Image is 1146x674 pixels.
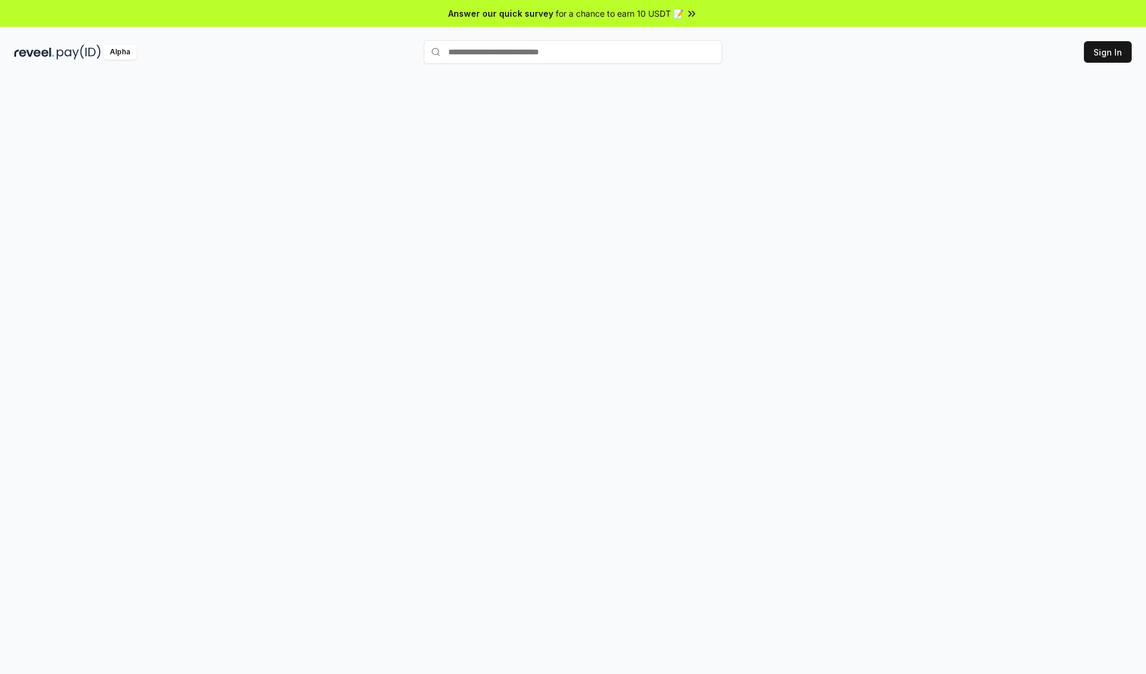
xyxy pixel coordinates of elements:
div: Alpha [103,45,137,60]
img: reveel_dark [14,45,54,60]
button: Sign In [1084,41,1132,63]
span: Answer our quick survey [448,7,553,20]
img: pay_id [57,45,101,60]
span: for a chance to earn 10 USDT 📝 [556,7,683,20]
